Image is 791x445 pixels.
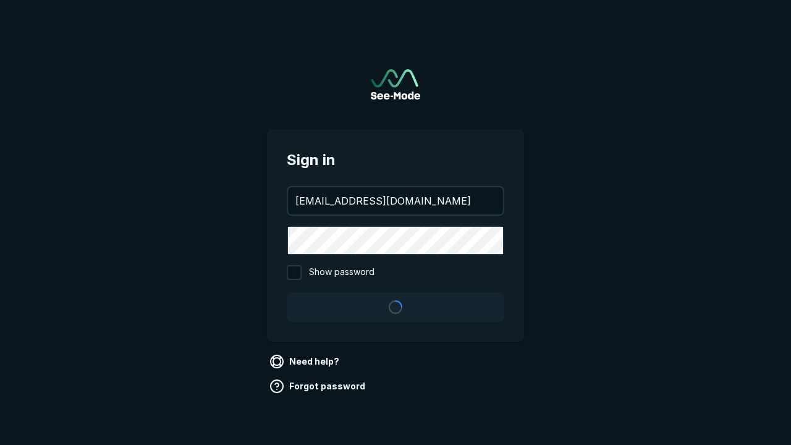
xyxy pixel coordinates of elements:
a: Go to sign in [371,69,420,100]
span: Sign in [287,149,504,171]
a: Forgot password [267,376,370,396]
span: Show password [309,265,374,280]
a: Need help? [267,352,344,371]
input: your@email.com [288,187,503,214]
img: See-Mode Logo [371,69,420,100]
